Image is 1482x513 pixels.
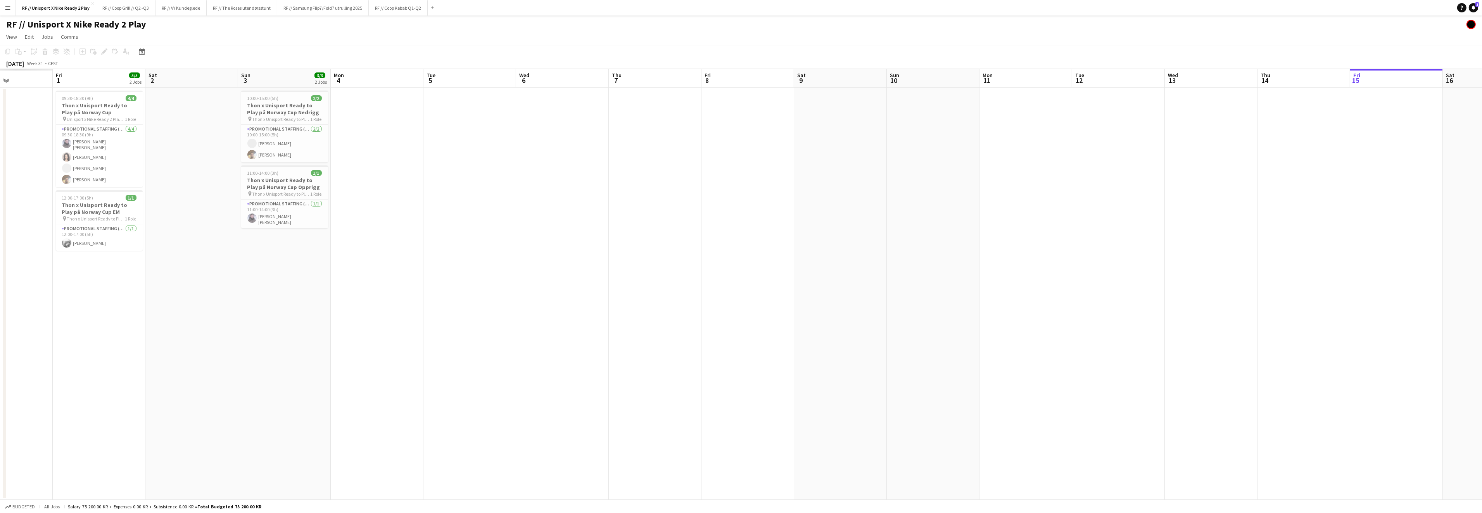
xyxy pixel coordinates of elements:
button: Budgeted [4,503,36,511]
button: RF // Coop Kebab Q1-Q2 [369,0,428,15]
button: RF // The Roses utendørsstunt [207,0,277,15]
span: Budgeted [12,504,35,510]
span: Week 31 [26,60,45,66]
h1: RF // Unisport X Nike Ready 2 Play [6,19,146,30]
div: [DATE] [6,60,24,67]
div: Salary 75 200.00 KR + Expenses 0.00 KR + Subsistence 0.00 KR = [68,504,261,510]
button: RF // VY Kundeglede [155,0,207,15]
a: Comms [58,32,81,42]
button: RF // Samsung Flip7/Fold7 utrulling 2025 [277,0,369,15]
span: Total Budgeted 75 200.00 KR [197,504,261,510]
button: RF // Unisport X Nike Ready 2 Play [16,0,96,15]
button: RF // Coop Grill // Q2 -Q3 [96,0,155,15]
span: Comms [61,33,78,40]
a: 1 [1469,3,1478,12]
span: Jobs [41,33,53,40]
span: All jobs [43,504,61,510]
a: View [3,32,20,42]
a: Jobs [38,32,56,42]
span: 1 [1475,2,1479,7]
div: CEST [48,60,58,66]
a: Edit [22,32,37,42]
span: View [6,33,17,40]
span: Edit [25,33,34,40]
app-user-avatar: Hin Shing Cheung [1466,20,1476,29]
